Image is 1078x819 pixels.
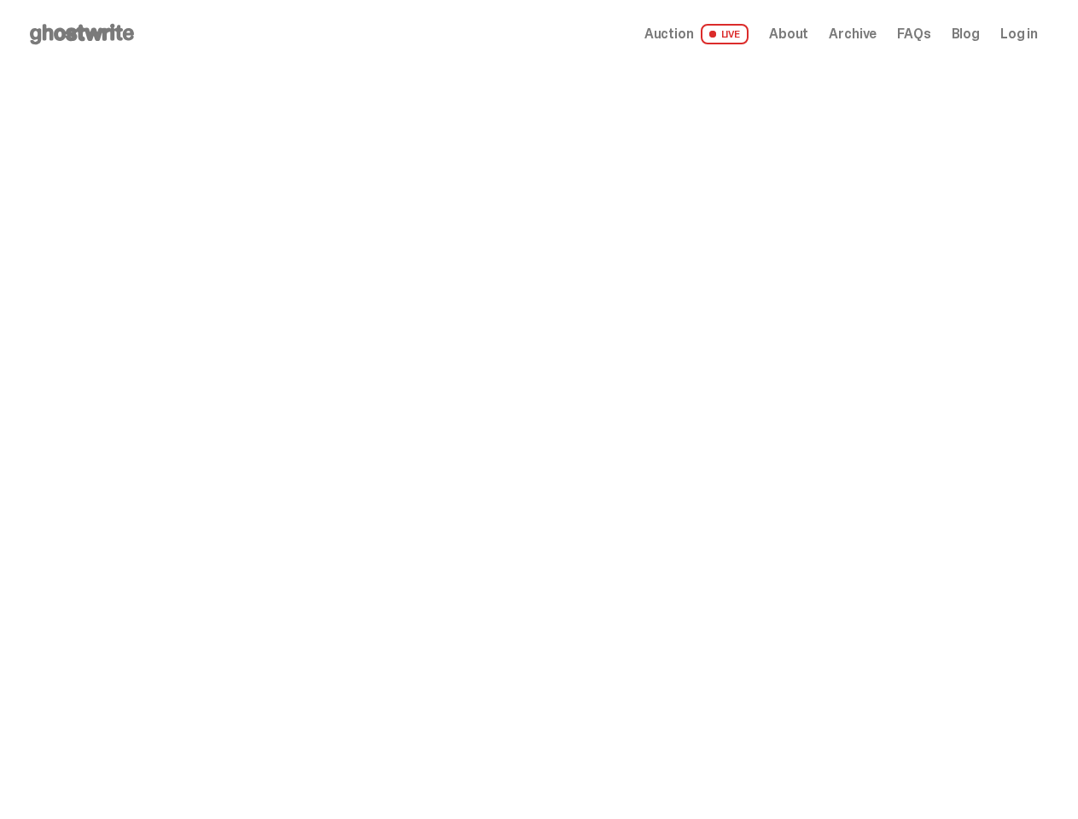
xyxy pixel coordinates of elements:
[952,27,980,41] a: Blog
[644,24,749,44] a: Auction LIVE
[1000,27,1038,41] a: Log in
[644,27,694,41] span: Auction
[769,27,808,41] a: About
[897,27,930,41] a: FAQs
[829,27,877,41] a: Archive
[701,24,749,44] span: LIVE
